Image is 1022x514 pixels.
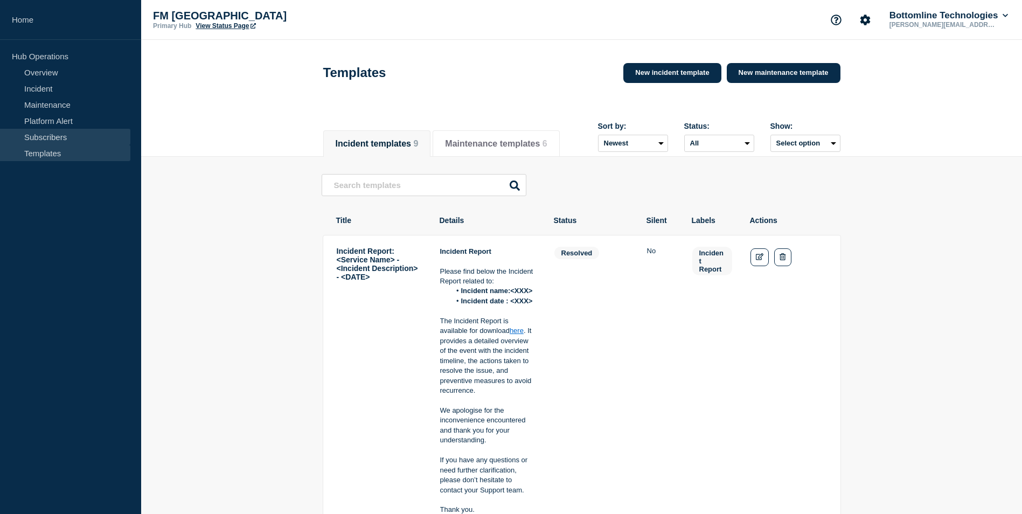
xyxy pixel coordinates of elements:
[322,174,526,196] input: Search templates
[684,122,754,130] div: Status:
[323,65,386,80] h1: Templates
[691,216,732,225] th: Labels
[646,216,674,225] th: Silent
[554,247,600,259] span: resolved
[461,297,533,305] strong: Incident date : <XXX>
[440,316,536,396] p: The Incident Report is available for download . It provides a detailed overview of the event with...
[887,10,1010,21] button: Bottomline Technologies
[692,247,732,275] span: Incident Report
[336,216,422,225] th: Title
[750,248,769,266] a: Edit
[461,287,533,295] strong: Incident name:<XXX>
[440,267,536,287] p: Please find below the Incident Report related to:
[440,455,536,495] p: If you have any questions or need further clarification, please don’t hesitate to contact your Su...
[727,63,840,83] a: New maintenance template
[553,216,629,225] th: Status
[684,135,754,152] select: Status
[153,22,191,30] p: Primary Hub
[153,10,369,22] p: FM [GEOGRAPHIC_DATA]
[440,247,491,255] strong: Incident Report
[413,139,418,148] span: 9
[196,22,255,30] a: View Status Page
[598,135,668,152] select: Sort by
[854,9,877,31] button: Account settings
[749,216,827,225] th: Actions
[770,135,840,152] button: Select option
[336,139,419,149] button: Incident templates 9
[445,139,547,149] button: Maintenance templates 6
[440,406,536,446] p: We apologise for the inconvenience encountered and thank you for your understanding.
[543,139,547,148] span: 6
[439,216,536,225] th: Details
[623,63,721,83] a: New incident template
[887,21,999,29] p: [PERSON_NAME][EMAIL_ADDRESS][PERSON_NAME][DOMAIN_NAME]
[510,327,524,335] a: here
[825,9,847,31] button: Support
[770,122,840,130] div: Show:
[774,248,791,266] button: Delete
[598,122,668,130] div: Sort by:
